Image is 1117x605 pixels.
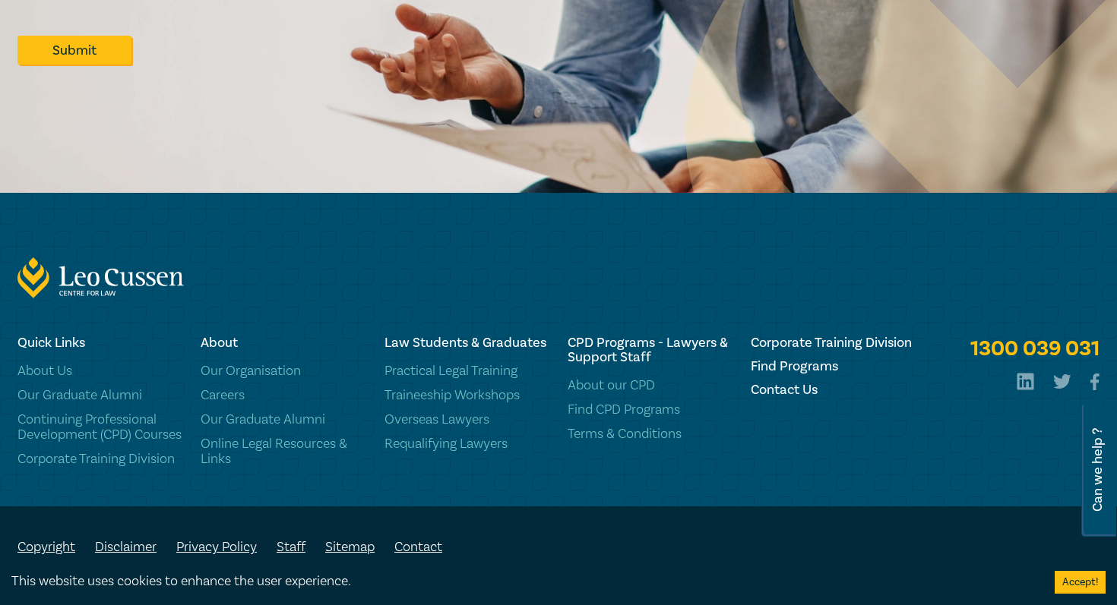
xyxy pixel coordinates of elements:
[17,36,131,65] button: Submit
[201,336,365,350] h6: About
[1090,412,1105,528] span: Can we help ?
[201,364,365,379] a: Our Organisation
[970,336,1100,363] a: 1300 039 031
[568,378,733,393] a: About our CPD
[201,412,365,427] a: Our Graduate Alumni
[384,412,549,427] a: Overseas Lawyers
[568,336,733,364] h6: CPD Programs - Lawyers & Support Staff
[277,538,305,556] a: Staff
[201,388,365,403] a: Careers
[17,364,182,379] a: About Us
[17,388,182,403] a: Our Graduate Alumni
[1055,571,1106,594] button: Accept cookies
[384,336,549,350] h6: Law Students & Graduates
[17,412,182,443] a: Continuing Professional Development (CPD) Courses
[176,538,257,556] a: Privacy Policy
[384,436,549,452] a: Requalifying Lawyers
[17,336,182,350] h6: Quick Links
[751,336,916,350] a: Corporate Training Division
[11,572,1032,591] div: This website uses cookies to enhance the user experience.
[384,364,549,379] a: Practical Legal Training
[325,538,375,556] a: Sitemap
[751,359,916,373] a: Find Programs
[95,538,157,556] a: Disclaimer
[568,427,733,442] a: Terms & Conditions
[201,436,365,467] a: Online Legal Resources & Links
[568,402,733,418] a: Find CPD Programs
[17,538,75,556] a: Copyright
[384,388,549,403] a: Traineeship Workshops
[394,538,442,556] a: Contact
[751,383,916,397] a: Contact Us
[17,452,182,467] a: Corporate Training Division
